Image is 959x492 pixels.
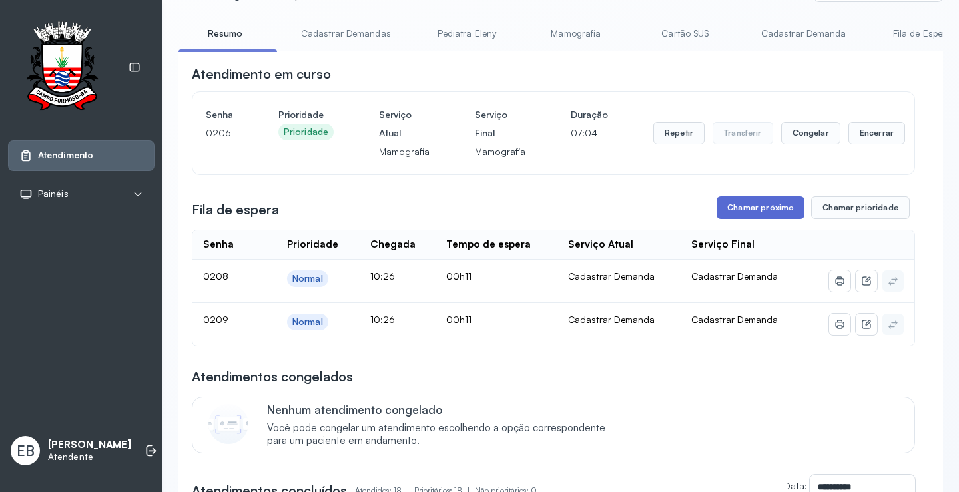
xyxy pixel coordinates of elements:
div: Serviço Final [691,238,755,251]
h4: Senha [206,105,233,124]
span: 10:26 [370,314,395,325]
div: Normal [292,273,323,284]
div: Tempo de espera [446,238,531,251]
div: Prioridade [287,238,338,251]
span: Cadastrar Demanda [691,314,778,325]
span: Painéis [38,188,69,200]
h3: Atendimento em curso [192,65,331,83]
p: [PERSON_NAME] [48,439,131,451]
h3: Atendimentos congelados [192,368,353,386]
a: Mamografia [529,23,623,45]
img: Logotipo do estabelecimento [14,21,110,114]
a: Atendimento [19,149,143,162]
div: Prioridade [284,126,328,138]
div: Serviço Atual [568,238,633,251]
h4: Serviço Final [475,105,525,142]
span: Você pode congelar um atendimento escolhendo a opção correspondente para um paciente em andamento. [267,422,619,447]
a: Cadastrar Demandas [288,23,404,45]
div: Cadastrar Demanda [568,270,671,282]
button: Repetir [653,122,705,144]
button: Encerrar [848,122,905,144]
label: Data: [784,480,807,491]
h3: Fila de espera [192,200,279,219]
a: Cartão SUS [639,23,732,45]
button: Congelar [781,122,840,144]
span: 10:26 [370,270,395,282]
div: Normal [292,316,323,328]
h4: Duração [571,105,608,124]
a: Resumo [178,23,272,45]
span: Atendimento [38,150,93,161]
span: 00h11 [446,314,472,325]
p: 07:04 [571,124,608,142]
a: Pediatra Eleny [420,23,513,45]
button: Transferir [713,122,773,144]
img: Imagem de CalloutCard [208,404,248,444]
p: Nenhum atendimento congelado [267,403,619,417]
p: Mamografia [475,142,525,161]
button: Chamar próximo [717,196,804,219]
div: Chegada [370,238,416,251]
span: 00h11 [446,270,472,282]
p: Mamografia [379,142,430,161]
span: 0209 [203,314,228,325]
h4: Serviço Atual [379,105,430,142]
span: 0208 [203,270,228,282]
h4: Prioridade [278,105,334,124]
p: 0206 [206,124,233,142]
a: Cadastrar Demanda [748,23,860,45]
button: Chamar prioridade [811,196,910,219]
div: Cadastrar Demanda [568,314,671,326]
div: Senha [203,238,234,251]
span: Cadastrar Demanda [691,270,778,282]
p: Atendente [48,451,131,463]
